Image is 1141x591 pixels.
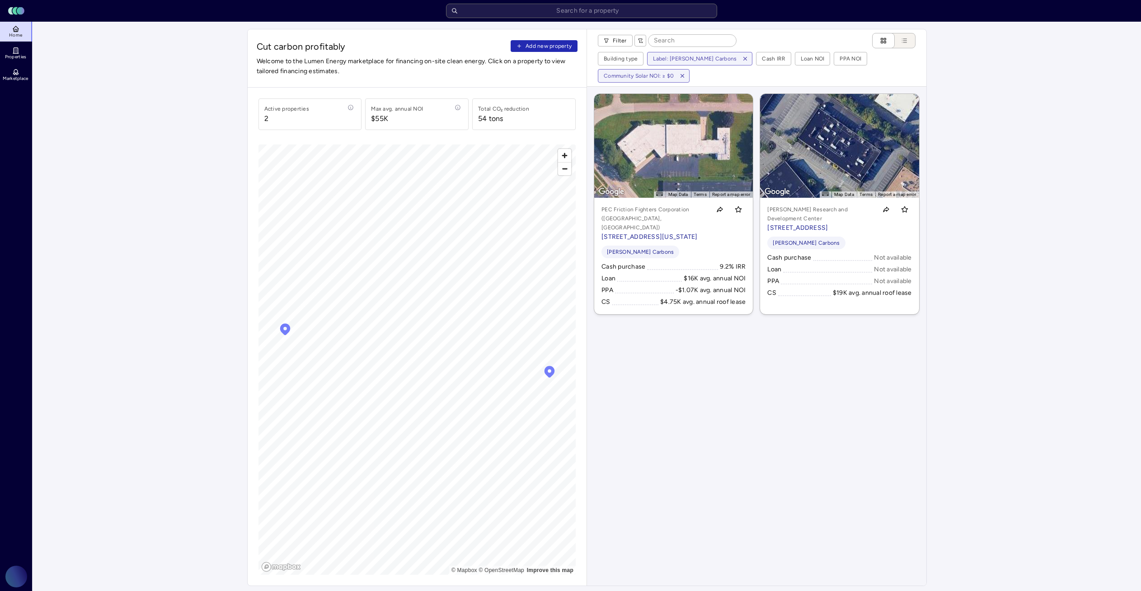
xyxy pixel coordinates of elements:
div: Not available [874,253,911,263]
button: Building type [598,52,643,65]
a: OpenStreetMap [479,567,524,573]
button: Loan NOI [795,52,830,65]
div: Not available [874,276,911,286]
div: PPA NOI [840,54,861,63]
span: Add new property [526,42,572,51]
div: Cash IRR [762,54,785,63]
p: [STREET_ADDRESS][US_STATE] [601,232,707,242]
button: Zoom out [558,162,571,175]
div: Cash purchase [601,262,645,272]
div: Not available [874,265,911,275]
div: CS [601,297,610,307]
div: $4.75K avg. annual roof lease [660,297,746,307]
div: Map marker [278,322,292,339]
span: $55K [371,113,423,124]
div: Label: [PERSON_NAME] Carbons [653,54,737,63]
p: [STREET_ADDRESS] [767,223,873,233]
div: Map marker [543,365,556,381]
span: Zoom out [558,163,571,175]
a: Map feedback [527,567,573,573]
span: Welcome to the Lumen Energy marketplace for financing on-site clean energy. Click on a property t... [257,56,578,76]
div: Max avg. annual NOI [371,104,423,113]
div: Loan [767,265,781,275]
span: Filter [613,36,627,45]
div: Total CO₂ reduction [478,104,529,113]
button: Toggle favorite [897,202,912,217]
input: Search [648,35,736,47]
div: $16K avg. annual NOI [684,274,746,284]
p: PEC Friction Fighters Corporation ([GEOGRAPHIC_DATA], [GEOGRAPHIC_DATA]) [601,205,707,232]
div: Cash purchase [767,253,811,263]
button: Cash IRR [756,52,791,65]
div: PPA [767,276,779,286]
span: Home [9,33,22,38]
div: Loan [601,274,615,284]
button: Toggle favorite [731,202,746,217]
button: Cards view [872,33,895,48]
canvas: Map [258,144,576,575]
span: 2 [264,113,309,124]
div: 54 tons [478,113,503,124]
div: Active properties [264,104,309,113]
div: 9.2% IRR [720,262,746,272]
span: [PERSON_NAME] Carbons [773,238,840,247]
div: -$1.07K avg. annual NOI [676,285,746,295]
span: Marketplace [3,76,28,81]
div: Community Solar NOI: ≥ $0 [604,71,674,80]
div: PPA [601,285,613,295]
button: Filter [598,35,633,47]
button: PPA NOI [834,52,867,65]
a: Map[PERSON_NAME] Research and Development Center[STREET_ADDRESS]Toggle favorite[PERSON_NAME] Carb... [760,94,919,314]
div: $19K avg. annual roof lease [833,288,912,298]
input: Search for a property [446,4,717,18]
p: [PERSON_NAME] Research and Development Center [767,205,873,223]
span: Properties [5,54,27,60]
button: Label: [PERSON_NAME] Carbons [648,52,738,65]
button: Zoom in [558,149,571,162]
a: MapPEC Friction Fighters Corporation ([GEOGRAPHIC_DATA], [GEOGRAPHIC_DATA])[STREET_ADDRESS][US_ST... [594,94,753,314]
a: Mapbox logo [261,562,301,572]
span: [PERSON_NAME] Carbons [607,247,674,256]
button: Community Solar NOI: ≥ $0 [598,70,676,82]
div: CS [767,288,776,298]
button: Add new property [511,40,578,52]
button: List view [886,33,916,48]
a: Mapbox [451,567,477,573]
span: Cut carbon profitably [257,40,507,53]
div: Building type [604,54,638,63]
div: Loan NOI [801,54,824,63]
